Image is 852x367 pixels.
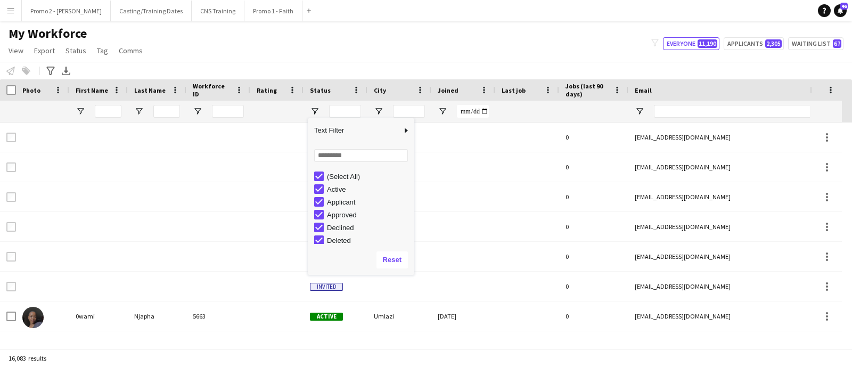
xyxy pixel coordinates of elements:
[6,192,16,202] input: Row Selection is disabled for this row (unchecked)
[833,39,841,48] span: 67
[4,44,28,58] a: View
[393,105,425,118] input: City Filter Input
[6,222,16,232] input: Row Selection is disabled for this row (unchecked)
[327,198,411,206] div: Applicant
[628,152,841,182] div: [EMAIL_ADDRESS][DOMAIN_NAME]
[119,46,143,55] span: Comms
[134,86,166,94] span: Last Name
[65,46,86,55] span: Status
[310,283,343,291] span: Invited
[765,39,782,48] span: 2,305
[559,123,628,152] div: 0
[310,313,343,321] span: Active
[628,301,841,331] div: [EMAIL_ADDRESS][DOMAIN_NAME]
[22,86,40,94] span: Photo
[9,26,87,42] span: My Workforce
[114,44,147,58] a: Comms
[559,242,628,271] div: 0
[327,224,411,232] div: Declined
[193,107,202,116] button: Open Filter Menu
[628,182,841,211] div: [EMAIL_ADDRESS][DOMAIN_NAME]
[134,107,144,116] button: Open Filter Menu
[327,236,411,244] div: Deleted
[310,107,319,116] button: Open Filter Menu
[69,331,128,361] div: A
[374,107,383,116] button: Open Filter Menu
[635,86,652,94] span: Email
[628,242,841,271] div: [EMAIL_ADDRESS][DOMAIN_NAME]
[327,173,411,181] div: (Select All)
[559,272,628,301] div: 0
[654,105,835,118] input: Email Filter Input
[22,1,111,21] button: Promo 2 - [PERSON_NAME]
[329,105,361,118] input: Status Filter Input
[327,211,411,219] div: Approved
[76,107,85,116] button: Open Filter Menu
[95,105,121,118] input: First Name Filter Input
[153,105,180,118] input: Last Name Filter Input
[44,64,57,77] app-action-btn: Advanced filters
[628,212,841,241] div: [EMAIL_ADDRESS][DOMAIN_NAME]
[192,1,244,21] button: CNS Training
[93,44,112,58] a: Tag
[566,82,609,98] span: Jobs (last 90 days)
[628,272,841,301] div: [EMAIL_ADDRESS][DOMAIN_NAME]
[34,46,55,55] span: Export
[186,331,250,361] div: 11097
[376,251,408,268] button: Reset
[502,86,526,94] span: Last job
[97,46,108,55] span: Tag
[840,3,848,10] span: 46
[308,118,414,275] div: Column Filter
[663,37,719,50] button: Everyone11,190
[431,331,495,361] div: [DATE]
[128,331,186,361] div: Mngadi
[367,301,431,331] div: Umlazi
[308,170,414,311] div: Filter List
[559,182,628,211] div: 0
[559,152,628,182] div: 0
[724,37,784,50] button: Applicants2,305
[327,185,411,193] div: Active
[314,149,408,162] input: Search filter values
[244,1,302,21] button: Promo 1 - Faith
[61,44,91,58] a: Status
[186,301,250,331] div: 5663
[212,105,244,118] input: Workforce ID Filter Input
[628,331,841,361] div: [EMAIL_ADDRESS][DOMAIN_NAME]
[438,107,447,116] button: Open Filter Menu
[76,86,108,94] span: First Name
[559,331,628,361] div: 0
[698,39,717,48] span: 11,190
[69,301,128,331] div: 0wami
[457,105,489,118] input: Joined Filter Input
[431,301,495,331] div: [DATE]
[559,212,628,241] div: 0
[6,282,16,291] input: Row Selection is disabled for this row (unchecked)
[308,121,402,140] span: Text Filter
[22,307,44,328] img: 0wami Njapha
[60,64,72,77] app-action-btn: Export XLSX
[6,133,16,142] input: Row Selection is disabled for this row (unchecked)
[310,86,331,94] span: Status
[788,37,843,50] button: Waiting list67
[374,86,386,94] span: City
[257,86,277,94] span: Rating
[128,301,186,331] div: Njapha
[9,46,23,55] span: View
[30,44,59,58] a: Export
[628,123,841,152] div: [EMAIL_ADDRESS][DOMAIN_NAME]
[111,1,192,21] button: Casting/Training Dates
[193,82,231,98] span: Workforce ID
[438,86,458,94] span: Joined
[6,162,16,172] input: Row Selection is disabled for this row (unchecked)
[6,252,16,262] input: Row Selection is disabled for this row (unchecked)
[834,4,847,17] a: 46
[559,301,628,331] div: 0
[635,107,644,116] button: Open Filter Menu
